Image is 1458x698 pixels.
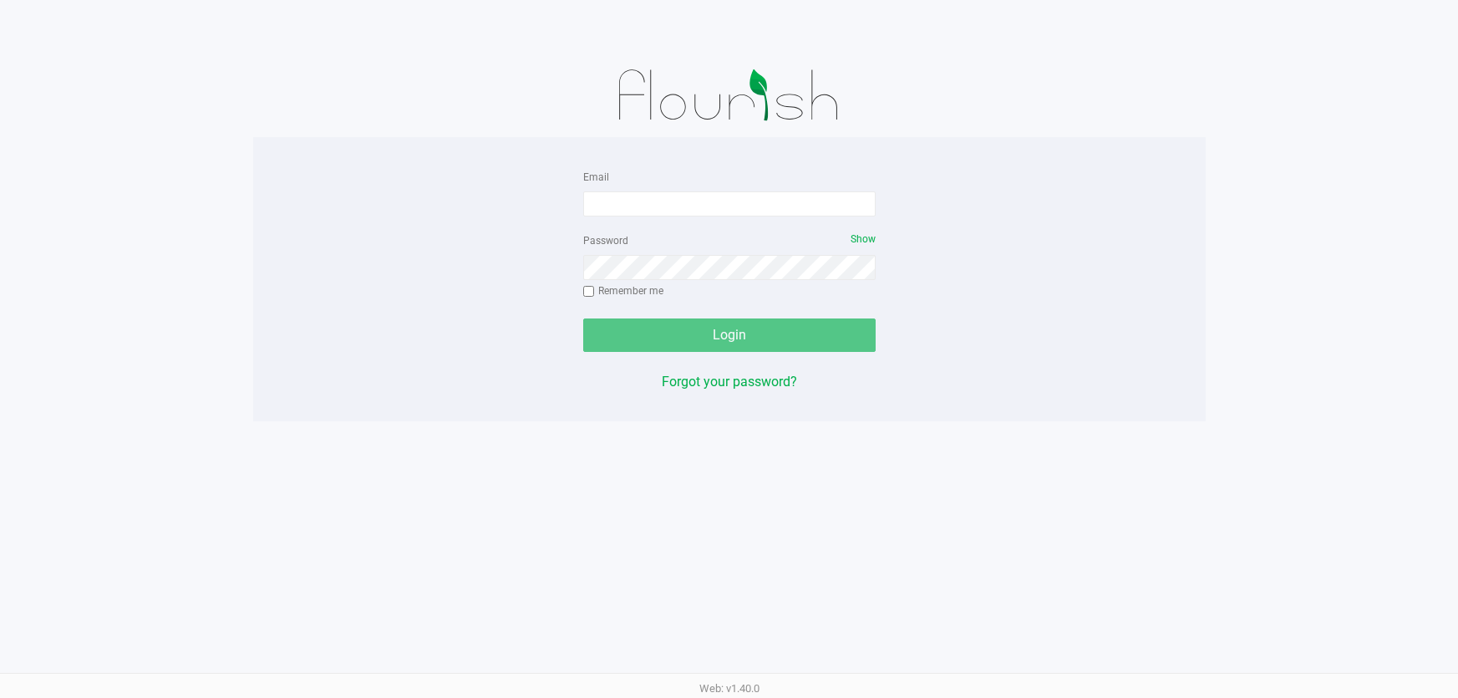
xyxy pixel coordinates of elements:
[583,283,663,298] label: Remember me
[583,233,628,248] label: Password
[662,372,797,392] button: Forgot your password?
[851,233,876,245] span: Show
[583,286,595,298] input: Remember me
[699,682,759,695] span: Web: v1.40.0
[583,170,609,185] label: Email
